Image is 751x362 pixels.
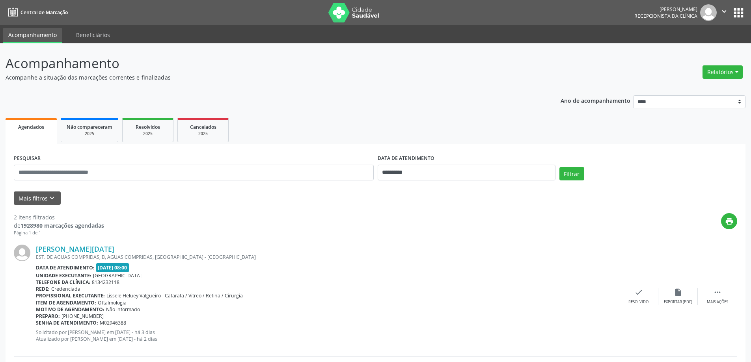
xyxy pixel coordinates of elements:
[14,221,104,230] div: de
[14,191,61,205] button: Mais filtroskeyboard_arrow_down
[128,131,168,137] div: 2025
[6,6,68,19] a: Central de Marcação
[6,73,524,82] p: Acompanhe a situação das marcações correntes e finalizadas
[700,4,717,21] img: img
[100,319,126,326] span: M02946388
[14,152,41,165] label: PESQUISAR
[36,286,50,292] b: Rede:
[707,299,728,305] div: Mais ações
[664,299,692,305] div: Exportar (PDF)
[106,292,243,299] span: Lissele Heluey Valgueiro - Catarata / Vitreo / Retina / Cirurgia
[36,292,105,299] b: Profissional executante:
[634,13,697,19] span: Recepcionista da clínica
[67,124,112,130] span: Não compareceram
[96,263,129,272] span: [DATE] 08:00
[93,272,142,279] span: [GEOGRAPHIC_DATA]
[674,288,682,297] i: insert_drive_file
[36,279,90,286] b: Telefone da clínica:
[36,245,114,253] a: [PERSON_NAME][DATE]
[3,28,62,43] a: Acompanhamento
[561,95,630,105] p: Ano de acompanhamento
[61,313,104,319] span: [PHONE_NUMBER]
[51,286,80,292] span: Credenciada
[732,6,745,20] button: apps
[20,9,68,16] span: Central de Marcação
[628,299,649,305] div: Resolvido
[720,7,729,16] i: 
[36,313,60,319] b: Preparo:
[703,65,743,79] button: Relatórios
[14,213,104,221] div: 2 itens filtrados
[36,306,104,313] b: Motivo de agendamento:
[717,4,732,21] button: 
[20,222,104,229] strong: 1928980 marcações agendadas
[136,124,160,130] span: Resolvidos
[71,28,116,42] a: Beneficiários
[36,319,98,326] b: Senha de atendimento:
[14,230,104,236] div: Página 1 de 1
[713,288,722,297] i: 
[36,272,91,279] b: Unidade executante:
[36,254,619,260] div: EST. DE AGUAS COMPRIDAS, B, AGUAS COMPRIDAS, [GEOGRAPHIC_DATA] - [GEOGRAPHIC_DATA]
[106,306,140,313] span: Não informado
[378,152,434,165] label: DATA DE ATENDIMENTO
[721,213,737,229] button: print
[18,124,44,130] span: Agendados
[559,167,584,180] button: Filtrar
[36,264,95,271] b: Data de atendimento:
[67,131,112,137] div: 2025
[183,131,223,137] div: 2025
[634,288,643,297] i: check
[92,279,119,286] span: 8134232118
[634,6,697,13] div: [PERSON_NAME]
[190,124,216,130] span: Cancelados
[48,194,56,202] i: keyboard_arrow_down
[14,245,30,261] img: img
[98,299,127,306] span: Oftalmologia
[36,329,619,342] p: Solicitado por [PERSON_NAME] em [DATE] - há 3 dias Atualizado por [PERSON_NAME] em [DATE] - há 2 ...
[6,54,524,73] p: Acompanhamento
[725,217,734,226] i: print
[36,299,96,306] b: Item de agendamento:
